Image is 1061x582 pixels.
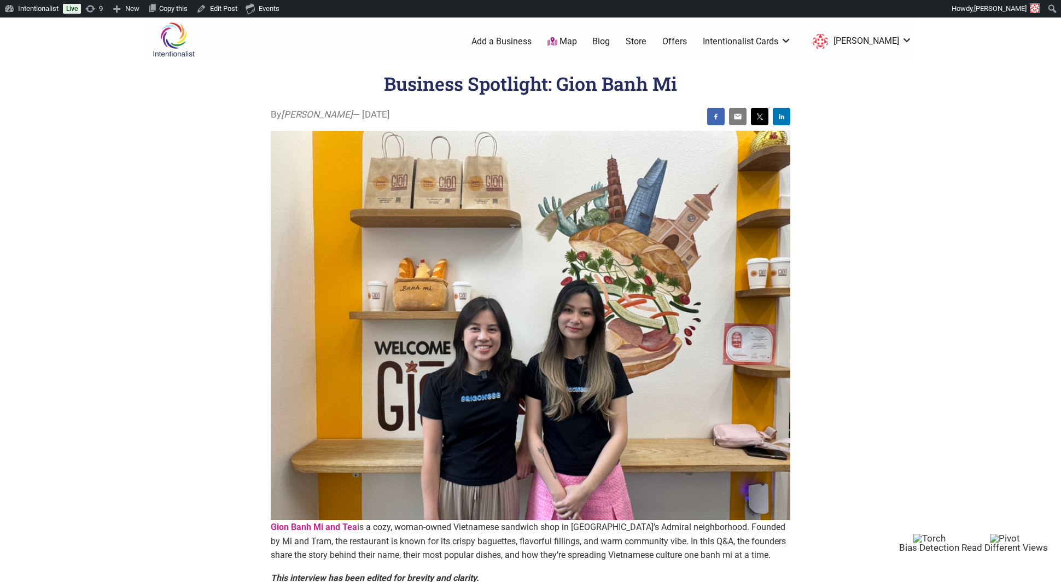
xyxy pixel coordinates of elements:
[961,533,1048,552] button: Pivot Read Different Views
[384,71,677,96] h1: Business Spotlight: Gion Banh Mi
[777,112,786,121] img: linkedin sharing button
[148,22,200,57] img: Intentionalist
[662,36,687,48] a: Offers
[271,520,790,562] p: is a cozy, woman-owned Vietnamese sandwich shop in [GEOGRAPHIC_DATA]’s Admiral neighborhood. Foun...
[712,112,720,121] img: facebook sharing button
[807,32,912,51] li: Sarah-Studer
[592,36,610,48] a: Blog
[733,112,742,121] img: email sharing button
[281,109,353,120] i: [PERSON_NAME]
[271,108,390,122] span: By — [DATE]
[755,112,764,121] img: twitter sharing button
[899,542,959,553] span: Bias Detection
[703,36,791,48] a: Intentionalist Cards
[63,4,81,14] a: Live
[961,542,1048,553] span: Read Different Views
[471,36,532,48] a: Add a Business
[913,534,946,543] img: Torch
[626,36,646,48] a: Store
[807,32,912,51] a: [PERSON_NAME]
[271,522,357,532] a: Gion Banh Mi and Tea
[990,534,1020,543] img: Pivot
[974,4,1027,13] span: [PERSON_NAME]
[547,36,577,48] a: Map
[899,533,959,552] button: Torch Bias Detection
